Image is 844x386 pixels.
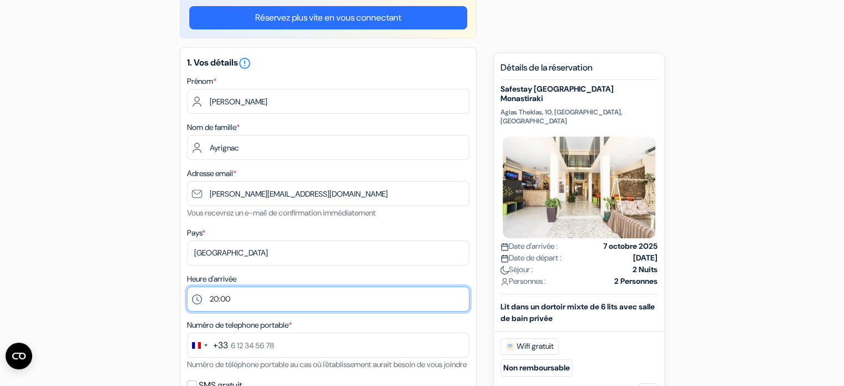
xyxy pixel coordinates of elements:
div: +33 [213,339,228,352]
small: Non remboursable [501,359,573,377]
label: Adresse email [187,168,236,179]
img: user_icon.svg [501,278,509,286]
i: error_outline [238,57,251,70]
strong: 2 Nuits [633,264,658,275]
h5: 1. Vos détails [187,57,469,70]
span: Personnes : [501,275,546,287]
b: Lit dans un dortoir mixte de 6 lits avec salle de bain privée [501,302,655,323]
input: 6 12 34 56 78 [187,333,469,358]
img: calendar.svg [501,254,509,263]
small: Numéro de téléphone portable au cas où l'établissement aurait besoin de vous joindre [187,359,467,369]
input: Entrer adresse e-mail [187,181,469,206]
a: Réservez plus vite en vous connectant [189,6,467,29]
strong: 2 Personnes [614,275,658,287]
button: Ouvrir le widget CMP [6,343,32,369]
strong: 7 octobre 2025 [603,240,658,252]
h5: Safestay [GEOGRAPHIC_DATA] Monastiraki [501,84,658,103]
strong: [DATE] [633,252,658,264]
span: Wifi gratuit [501,338,559,355]
img: free_wifi.svg [506,342,514,351]
label: Pays [187,227,205,239]
span: Date de départ : [501,252,562,264]
label: Nom de famille [187,122,240,133]
img: calendar.svg [501,243,509,251]
label: Numéro de telephone portable [187,319,292,331]
p: Agias Theklas, 10, [GEOGRAPHIC_DATA], [GEOGRAPHIC_DATA] [501,108,658,126]
input: Entrez votre prénom [187,89,469,114]
span: Séjour : [501,264,533,275]
button: Change country, selected France (+33) [188,333,228,357]
img: moon.svg [501,266,509,274]
label: Prénom [187,76,216,87]
input: Entrer le nom de famille [187,135,469,160]
small: Vous recevrez un e-mail de confirmation immédiatement [187,208,376,218]
h5: Détails de la réservation [501,62,658,80]
label: Heure d'arrivée [187,273,236,285]
span: Date d'arrivée : [501,240,558,252]
a: error_outline [238,57,251,68]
